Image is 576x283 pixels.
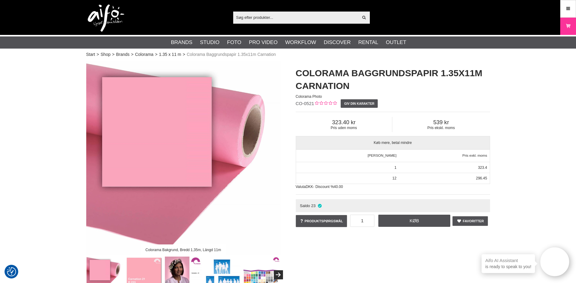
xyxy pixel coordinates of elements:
[392,119,490,126] span: 539
[296,215,347,227] a: Produktspørgsmål
[392,126,490,130] span: Pris ekskl. moms
[274,270,283,279] button: Next
[485,257,531,264] h4: Aifo AI Assistant
[7,267,16,276] img: Revisit consent button
[462,154,487,157] span: Pris exkl. moms
[97,51,99,58] span: >
[324,39,351,46] a: Discover
[135,51,154,58] a: Colorama
[183,51,185,58] span: >
[394,165,397,170] span: 1
[159,51,181,58] a: 1.35 x 11 m
[482,254,535,273] div: is ready to speak to you!
[306,185,313,189] span: DKK
[112,51,114,58] span: >
[452,216,488,226] a: Favoritter
[311,203,316,208] span: 23
[341,99,378,108] a: Giv din karakter
[296,136,490,149] span: Køb mere, betal mindre
[313,185,334,189] span: - Discount %
[88,5,124,32] img: logo.png
[200,39,220,46] a: Studio
[300,203,310,208] span: Saldo
[233,13,359,22] input: Søg efter produkter...
[317,203,322,208] i: På lager
[155,51,157,58] span: >
[131,51,134,58] span: >
[358,39,378,46] a: Rental
[101,51,111,58] a: Shop
[296,185,306,189] span: Valuta
[314,101,337,107] div: Kundebed&#248;mmelse: 0
[296,119,392,126] span: 323.40
[7,266,16,277] button: Samtykkepræferencer
[140,244,226,255] div: Colorama Bakgrund, Bredd 1,35m, Längd 11m
[171,39,193,46] a: Brands
[378,215,451,227] a: Køb
[285,39,316,46] a: Workflow
[296,67,490,92] h1: Colorama Baggrundspapir 1.35x11m Carnation
[296,94,322,99] span: Colorama Photo
[334,185,343,189] span: 40.00
[368,154,397,157] span: [PERSON_NAME]
[386,39,406,46] a: Outlet
[478,165,487,170] span: 323.4
[392,176,396,180] span: 12
[296,126,392,130] span: Pris uden moms
[476,176,487,180] span: 296.45
[249,39,278,46] a: Pro Video
[187,51,276,58] span: Colorama Baggrundspapir 1.35x11m Carnation
[116,51,129,58] a: Brands
[296,101,314,106] span: CO-0521
[86,61,281,255] img: Colorama Bakgrund, Bredd 1,35m, Längd 11m
[227,39,241,46] a: Foto
[86,51,95,58] a: Start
